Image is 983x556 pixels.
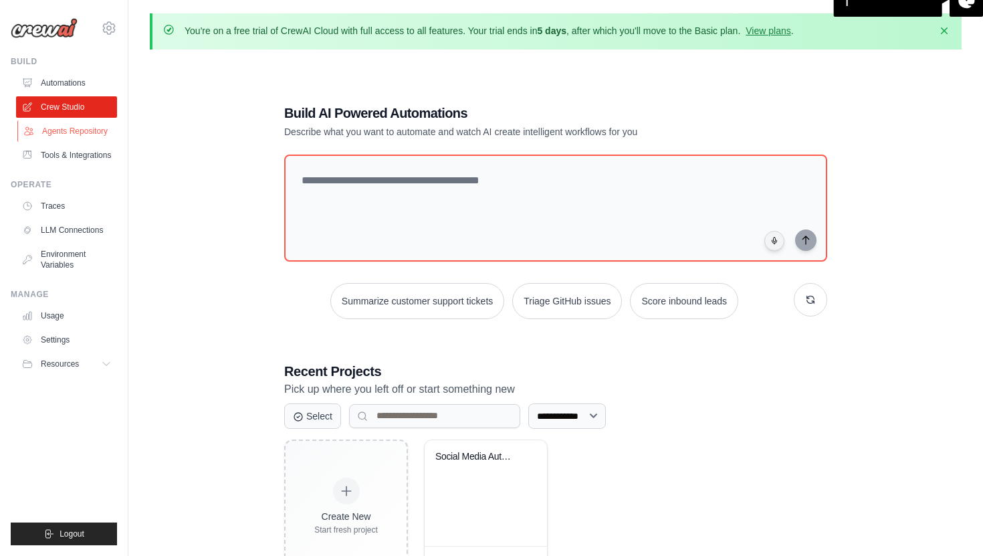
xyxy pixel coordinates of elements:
[16,305,117,327] a: Usage
[794,283,827,316] button: Get new suggestions
[435,451,516,463] div: Social Media Automation Suite
[16,353,117,375] button: Resources
[764,231,784,251] button: Click to speak your automation idea
[284,125,734,138] p: Describe what you want to automate and watch AI create intelligent workflows for you
[41,359,79,369] span: Resources
[630,283,738,319] button: Score inbound leads
[314,525,378,535] div: Start fresh project
[284,362,827,381] h3: Recent Projects
[16,244,117,276] a: Environment Variables
[537,25,566,36] strong: 5 days
[185,24,794,37] p: You're on a free trial of CrewAI Cloud with full access to all features. Your trial ends in , aft...
[512,283,622,319] button: Triage GitHub issues
[17,120,118,142] a: Agents Repository
[16,329,117,351] a: Settings
[11,18,78,38] img: Logo
[16,145,117,166] a: Tools & Integrations
[11,56,117,67] div: Build
[16,219,117,241] a: LLM Connections
[16,96,117,118] a: Crew Studio
[11,179,117,190] div: Operate
[746,25,790,36] a: View plans
[284,403,341,429] button: Select
[16,72,117,94] a: Automations
[314,510,378,523] div: Create New
[11,523,117,545] button: Logout
[284,104,734,122] h1: Build AI Powered Automations
[284,381,827,398] p: Pick up where you left off or start something new
[16,195,117,217] a: Traces
[11,289,117,300] div: Manage
[60,529,84,539] span: Logout
[330,283,504,319] button: Summarize customer support tickets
